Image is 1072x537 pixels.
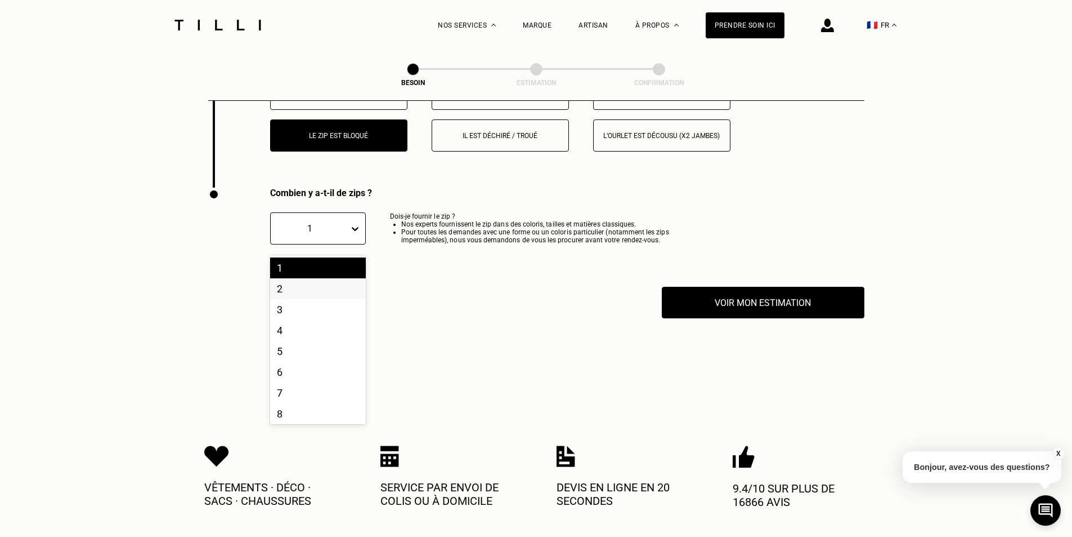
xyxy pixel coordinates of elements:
[578,21,608,29] a: Artisan
[733,446,755,468] img: Icon
[112,65,121,74] img: tab_keywords_by_traffic_grey.svg
[270,383,366,403] div: 7
[270,278,366,299] div: 2
[903,451,1061,483] p: Bonjour, avez-vous des questions?
[270,188,708,198] div: Combien y a-t-il de zips ?
[32,18,55,27] div: v 4.0.25
[892,24,896,26] img: menu déroulant
[357,79,469,87] div: Besoin
[270,341,366,362] div: 5
[867,20,878,30] span: 🇫🇷
[43,66,101,74] div: Domain Overview
[124,66,190,74] div: Keywords by Traffic
[270,299,366,320] div: 3
[204,446,229,467] img: Icon
[491,24,496,26] img: Menu déroulant
[480,79,593,87] div: Estimation
[706,12,784,38] a: Prendre soin ici
[557,481,692,508] p: Devis en ligne en 20 secondes
[276,223,343,234] div: 1
[270,320,366,341] div: 4
[603,79,715,87] div: Confirmation
[401,228,708,244] li: Pour toutes les demandes avec une forme ou un coloris particulier (notamment les zips imperméable...
[733,482,868,509] p: 9.4/10 sur plus de 16866 avis
[821,19,834,32] img: icône connexion
[204,481,339,508] p: Vêtements · Déco · Sacs · Chaussures
[380,446,399,467] img: Icon
[171,20,265,30] img: Logo du service de couturière Tilli
[18,18,27,27] img: logo_orange.svg
[270,362,366,383] div: 6
[438,132,563,140] p: Il est déchiré / troué
[18,29,27,38] img: website_grey.svg
[390,212,708,251] p: Dois-je fournir le zip ?
[557,446,575,467] img: Icon
[1052,447,1064,460] button: X
[270,119,407,152] button: Le zip est bloqué
[593,119,730,152] button: L‘ourlet est décousu (x2 jambes)
[29,29,124,38] div: Domain: [DOMAIN_NAME]
[401,220,708,228] li: Nos experts fournissent le zip dans des coloris, tailles et matières classiques.
[270,258,366,278] div: 1
[432,119,569,152] button: Il est déchiré / troué
[270,403,366,424] div: 8
[30,65,39,74] img: tab_domain_overview_orange.svg
[380,481,515,508] p: Service par envoi de colis ou à domicile
[599,132,724,140] p: L‘ourlet est décousu (x2 jambes)
[662,287,864,318] button: Voir mon estimation
[523,21,551,29] a: Marque
[674,24,679,26] img: Menu déroulant à propos
[276,132,401,140] p: Le zip est bloqué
